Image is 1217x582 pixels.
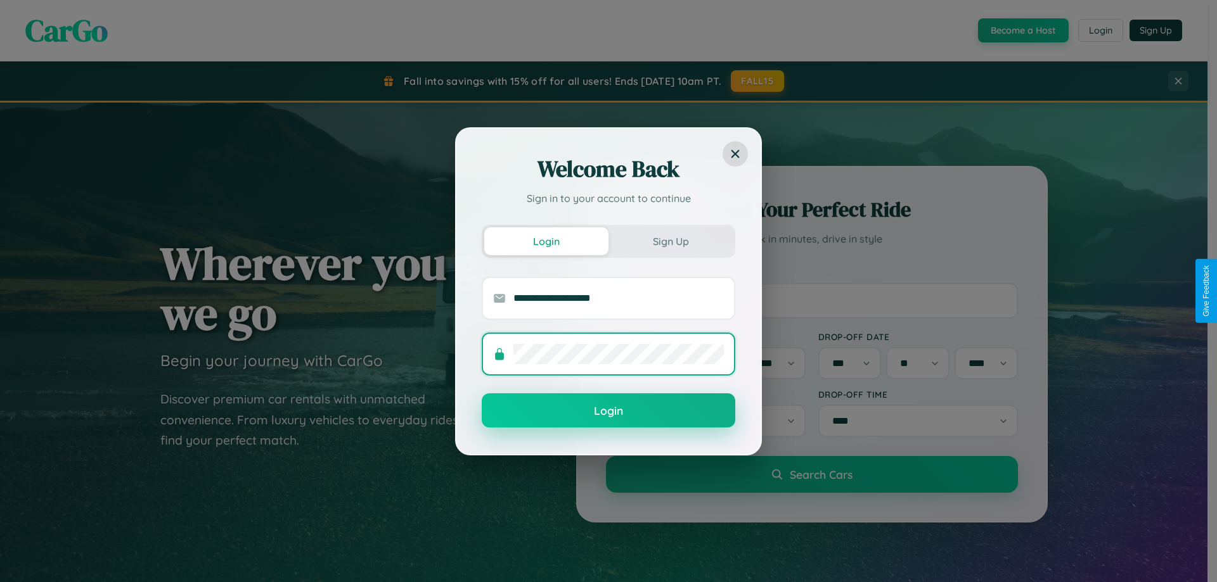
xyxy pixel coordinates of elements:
div: Give Feedback [1202,265,1211,317]
h2: Welcome Back [482,154,735,184]
button: Login [484,227,608,255]
button: Login [482,393,735,427]
button: Sign Up [608,227,733,255]
p: Sign in to your account to continue [482,191,735,206]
